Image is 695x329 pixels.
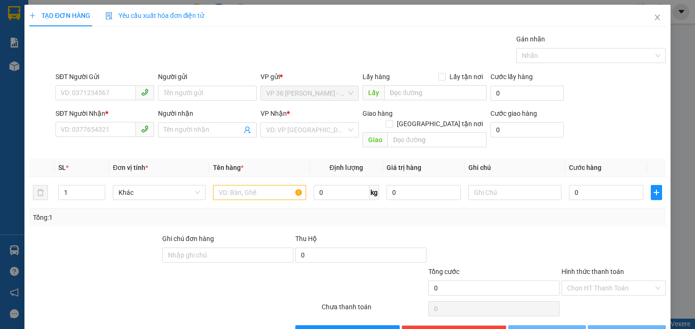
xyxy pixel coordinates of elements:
[33,185,48,200] button: delete
[158,108,257,119] div: Người nhận
[141,125,149,133] span: phone
[468,185,561,200] input: Ghi Chú
[158,72,257,82] div: Người gửi
[516,35,545,43] label: Gán nhãn
[321,302,427,318] div: Chưa thanh toán
[58,164,66,171] span: SL
[261,110,287,117] span: VP Nhận
[490,73,533,80] label: Cước lấy hàng
[387,164,421,171] span: Giá trị hàng
[55,108,154,119] div: SĐT Người Nhận
[330,164,363,171] span: Định lượng
[363,73,390,80] span: Lấy hàng
[261,72,359,82] div: VP gửi
[141,88,149,96] span: phone
[446,72,487,82] span: Lấy tận nơi
[393,119,487,129] span: [GEOGRAPHIC_DATA] tận nơi
[29,12,36,19] span: plus
[569,164,601,171] span: Cước hàng
[490,110,537,117] label: Cước giao hàng
[490,122,563,137] input: Cước giao hàng
[55,72,154,82] div: SĐT Người Gửi
[387,185,461,200] input: 0
[428,268,459,275] span: Tổng cước
[370,185,379,200] span: kg
[162,235,214,242] label: Ghi chú đơn hàng
[561,268,624,275] label: Hình thức thanh toán
[363,85,384,100] span: Lấy
[363,110,393,117] span: Giao hàng
[465,159,565,177] th: Ghi chú
[213,185,306,200] input: VD: Bàn, Ghế
[490,86,563,101] input: Cước lấy hàng
[363,132,387,147] span: Giao
[105,12,113,20] img: icon
[105,12,205,19] span: Yêu cầu xuất hóa đơn điện tử
[213,164,244,171] span: Tên hàng
[651,189,662,196] span: plus
[295,235,317,242] span: Thu Hộ
[162,248,293,263] input: Ghi chú đơn hàng
[387,132,487,147] input: Dọc đường
[29,12,90,19] span: TẠO ĐƠN HÀNG
[266,86,354,100] span: VP 36 Lê Thành Duy - Bà Rịa
[118,185,200,200] span: Khác
[113,164,148,171] span: Đơn vị tính
[654,14,661,21] span: close
[384,85,487,100] input: Dọc đường
[33,212,269,223] div: Tổng: 1
[644,5,671,31] button: Close
[651,185,662,200] button: plus
[244,126,251,134] span: user-add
